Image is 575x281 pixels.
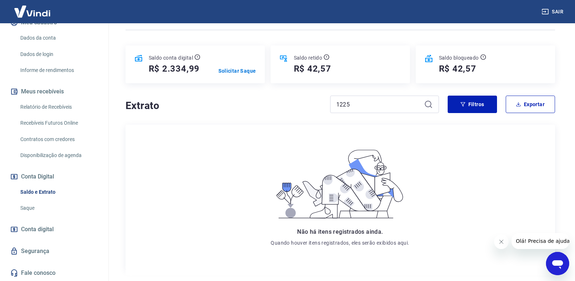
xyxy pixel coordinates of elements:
[494,234,509,249] iframe: Fechar mensagem
[218,67,256,75] a: Solicitar Saque
[9,169,100,185] button: Conta Digital
[294,54,323,61] p: Saldo retido
[9,221,100,237] a: Conta digital
[297,228,383,235] span: Não há itens registrados ainda.
[9,0,56,23] img: Vindi
[540,5,566,19] button: Sair
[17,185,100,200] a: Saldo e Extrato
[17,100,100,115] a: Relatório de Recebíveis
[21,224,54,234] span: Conta digital
[336,99,421,110] input: Busque pelo número do pedido
[448,96,497,113] button: Filtros
[17,148,100,163] a: Disponibilização de agenda
[512,233,569,249] iframe: Mensagem da empresa
[17,31,100,45] a: Dados da conta
[17,47,100,62] a: Dados de login
[9,243,100,259] a: Segurança
[9,265,100,281] a: Fale conosco
[17,63,100,78] a: Informe de rendimentos
[126,99,321,113] h4: Extrato
[149,63,200,75] h5: R$ 2.334,99
[439,63,476,75] h5: R$ 42,57
[17,116,100,131] a: Recebíveis Futuros Online
[149,54,193,61] p: Saldo conta digital
[294,63,331,75] h5: R$ 42,57
[9,84,100,100] button: Meus recebíveis
[506,96,555,113] button: Exportar
[439,54,479,61] p: Saldo bloqueado
[546,252,569,275] iframe: Botão para abrir a janela de mensagens
[17,201,100,216] a: Saque
[271,239,409,246] p: Quando houver itens registrados, eles serão exibidos aqui.
[4,5,61,11] span: Olá! Precisa de ajuda?
[17,132,100,147] a: Contratos com credores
